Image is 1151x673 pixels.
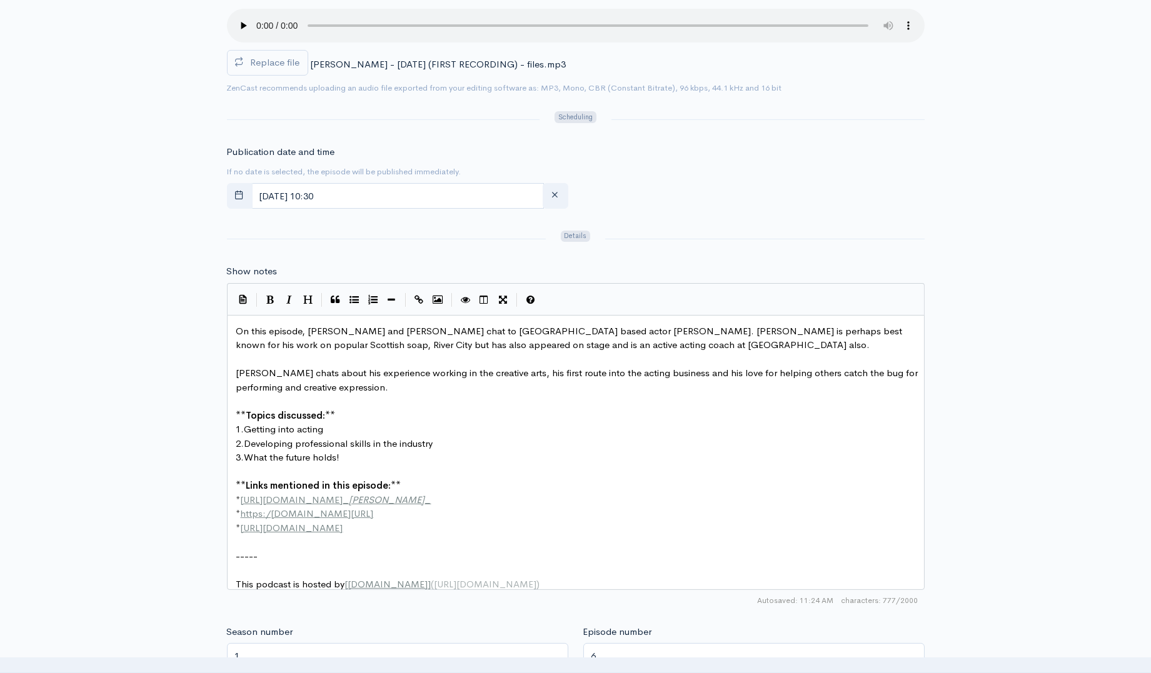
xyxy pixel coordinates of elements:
span: [URL][DOMAIN_NAME] [241,522,343,534]
input: Enter episode number [583,643,925,669]
button: Insert Show Notes Template [234,289,253,308]
label: Season number [227,625,293,639]
span: https:/[DOMAIN_NAME][URL] [241,507,374,519]
span: _ [343,494,349,506]
button: Italic [280,291,299,309]
button: Quote [326,291,345,309]
span: Getting into acting [244,423,324,435]
i: | [451,293,453,307]
label: Episode number [583,625,652,639]
span: Developing professional skills in the industry [244,437,433,449]
span: ----- [236,550,258,562]
span: _ [425,494,431,506]
button: clear [543,183,568,209]
span: [DOMAIN_NAME] [348,578,428,590]
button: Toggle Preview [456,291,475,309]
span: ( [431,578,435,590]
label: Show notes [227,264,278,279]
span: [PERSON_NAME] chats about his experience working in the creative arts, his first route into the a... [236,367,921,393]
i: | [516,293,518,307]
button: toggle [227,183,253,209]
span: 3. [236,451,244,463]
i: | [405,293,406,307]
button: Toggle Fullscreen [494,291,513,309]
button: Insert Horizontal Line [383,291,401,309]
small: ZenCast recommends uploading an audio file exported from your editing software as: MP3, Mono, CBR... [227,82,782,93]
span: What the future holds! [244,451,340,463]
button: Numbered List [364,291,383,309]
span: [ [345,578,348,590]
input: Enter season number for this episode [227,643,568,669]
button: Heading [299,291,318,309]
span: Links mentioned in this episode: [246,479,391,491]
span: Details [561,231,590,242]
label: Publication date and time [227,145,335,159]
i: | [256,293,258,307]
span: [URL][DOMAIN_NAME] [435,578,537,590]
button: Insert Image [429,291,448,309]
span: On this episode, [PERSON_NAME] and [PERSON_NAME] chat to [GEOGRAPHIC_DATA] based actor [PERSON_NA... [236,325,905,351]
span: [URL][DOMAIN_NAME] [241,494,343,506]
span: Scheduling [555,111,596,123]
span: [PERSON_NAME] - [DATE] (FIRST RECORDING) - files.mp3 [311,58,566,70]
button: Generic List [345,291,364,309]
span: Autosaved: 11:24 AM [758,595,834,606]
button: Create Link [410,291,429,309]
span: ] [428,578,431,590]
span: Topics discussed: [246,409,326,421]
small: If no date is selected, the episode will be published immediately. [227,166,461,177]
span: This podcast is hosted by [236,578,540,590]
i: | [321,293,323,307]
span: 1. [236,423,244,435]
button: Markdown Guide [521,291,540,309]
span: ) [537,578,540,590]
button: Toggle Side by Side [475,291,494,309]
span: 777/2000 [842,595,918,606]
span: 2. [236,437,244,449]
button: Bold [261,291,280,309]
span: [PERSON_NAME] [349,494,425,506]
span: Replace file [251,56,300,68]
